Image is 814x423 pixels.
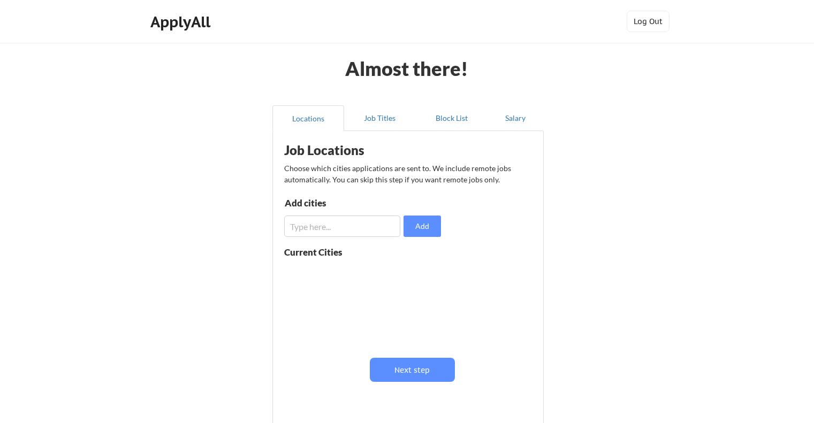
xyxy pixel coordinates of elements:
[627,11,670,32] button: Log Out
[284,216,400,237] input: Type here...
[150,13,214,31] div: ApplyAll
[404,216,441,237] button: Add
[284,163,530,185] div: Choose which cities applications are sent to. We include remote jobs automatically. You can skip ...
[370,358,455,382] button: Next step
[285,198,395,207] div: Add cities
[284,248,366,257] div: Current Cities
[284,144,419,157] div: Job Locations
[332,59,481,78] div: Almost there!
[344,105,416,131] button: Job Titles
[416,105,488,131] button: Block List
[488,105,544,131] button: Salary
[272,105,344,131] button: Locations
